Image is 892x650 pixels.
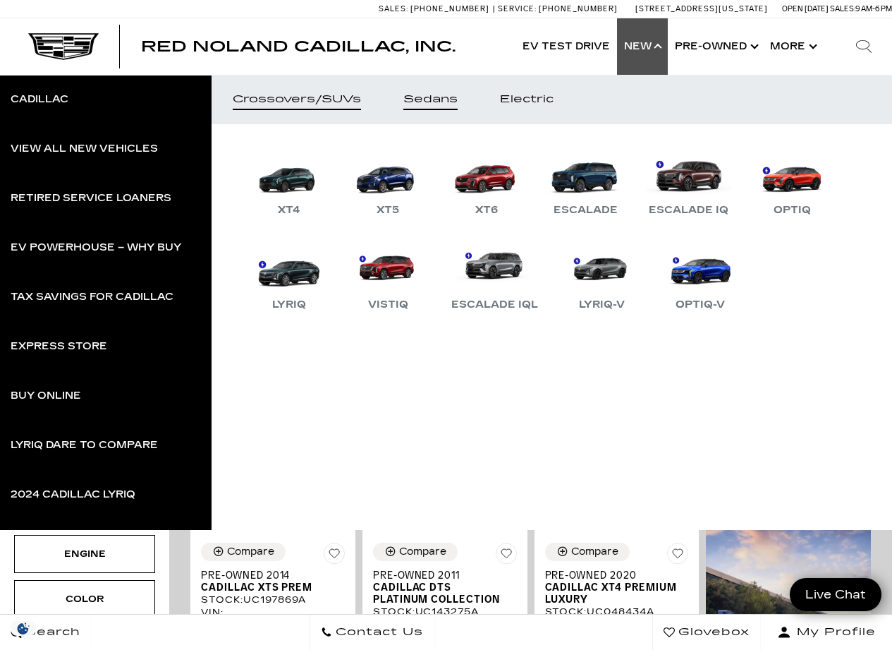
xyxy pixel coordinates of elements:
a: Red Noland Cadillac, Inc. [141,40,456,54]
div: LYRIQ Dare to Compare [11,440,158,450]
img: Opt-Out Icon [7,621,39,636]
div: Retired Service Loaners [11,193,171,203]
a: Pre-Owned 2011Cadillac DTS Platinum Collection [373,570,517,606]
div: Tax Savings for Cadillac [11,292,173,302]
div: Buy Online [11,391,81,401]
span: Contact Us [332,622,423,642]
button: Save Vehicle [496,543,517,570]
span: [PHONE_NUMBER] [410,4,489,13]
a: Escalade IQL [444,240,545,313]
a: XT5 [346,145,430,219]
a: VISTIQ [346,240,430,313]
button: More [763,18,821,75]
a: Sales: [PHONE_NUMBER] [379,5,493,13]
a: EV Test Drive [515,18,617,75]
a: Escalade [543,145,628,219]
button: Compare Vehicle [545,543,630,561]
div: Stock : UC048434A [545,606,689,618]
span: Pre-Owned 2014 [201,570,334,582]
span: Search [22,622,80,642]
div: 2024 Cadillac LYRIQ [11,490,135,500]
a: Sedans [382,75,479,124]
div: Cadillac [11,95,68,104]
span: Open [DATE] [782,4,829,13]
span: Sales: [379,4,408,13]
span: [PHONE_NUMBER] [539,4,618,13]
div: Stock : UC143275A [373,606,517,618]
div: OPTIQ-V [668,296,732,313]
div: LYRIQ [265,296,313,313]
span: My Profile [791,622,876,642]
span: Pre-Owned 2011 [373,570,506,582]
div: Escalade IQ [642,202,735,219]
a: New [617,18,668,75]
a: Service: [PHONE_NUMBER] [493,5,621,13]
a: XT6 [444,145,529,219]
a: Live Chat [790,578,881,611]
a: Crossovers/SUVs [212,75,382,124]
span: Service: [498,4,537,13]
div: Express Store [11,342,107,351]
div: Compare [571,546,618,558]
a: XT4 [247,145,331,219]
a: Electric [479,75,575,124]
span: Sales: [830,4,855,13]
span: Red Noland Cadillac, Inc. [141,38,456,55]
span: Cadillac XT4 Premium Luxury [545,582,678,606]
a: Pre-Owned 2020Cadillac XT4 Premium Luxury [545,570,689,606]
button: Save Vehicle [324,543,345,570]
a: Pre-Owned [668,18,763,75]
span: Cadillac DTS Platinum Collection [373,582,506,606]
div: View All New Vehicles [11,144,158,154]
div: VIN: [US_VEHICLE_IDENTIFICATION_NUMBER] [201,606,345,632]
span: 9 AM-6 PM [855,4,892,13]
a: Escalade IQ [642,145,735,219]
div: LYRIQ-V [572,296,632,313]
div: XT4 [271,202,307,219]
section: Click to Open Cookie Consent Modal [7,621,39,636]
a: Pre-Owned 2014Cadillac XTS PREM [201,570,345,594]
span: Cadillac XTS PREM [201,582,334,594]
div: Compare [227,546,274,558]
div: Engine [49,546,120,562]
span: Pre-Owned 2020 [545,570,678,582]
a: [STREET_ADDRESS][US_STATE] [635,4,768,13]
button: Compare Vehicle [373,543,458,561]
a: LYRIQ [247,240,331,313]
div: VISTIQ [361,296,415,313]
a: Glovebox [652,615,761,650]
div: Compare [399,546,446,558]
div: EngineEngine [14,535,155,573]
button: Compare Vehicle [201,543,286,561]
div: Crossovers/SUVs [233,95,361,104]
div: XT6 [468,202,505,219]
div: ColorColor [14,580,155,618]
button: Open user profile menu [761,615,892,650]
div: OPTIQ [766,202,818,219]
div: Escalade [546,202,625,219]
div: Stock : UC197869A [201,594,345,606]
button: Save Vehicle [667,543,688,570]
div: EV Powerhouse – Why Buy [11,243,181,253]
img: Cadillac Dark Logo with Cadillac White Text [28,33,99,60]
span: Live Chat [798,586,873,603]
div: Electric [500,95,554,104]
div: Sedans [403,95,458,104]
div: XT5 [369,202,406,219]
div: Escalade IQL [444,296,545,313]
a: Contact Us [310,615,434,650]
a: LYRIQ-V [559,240,644,313]
a: OPTIQ [750,145,834,219]
span: Glovebox [675,622,750,642]
a: OPTIQ-V [658,240,743,313]
div: Color [49,591,120,607]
